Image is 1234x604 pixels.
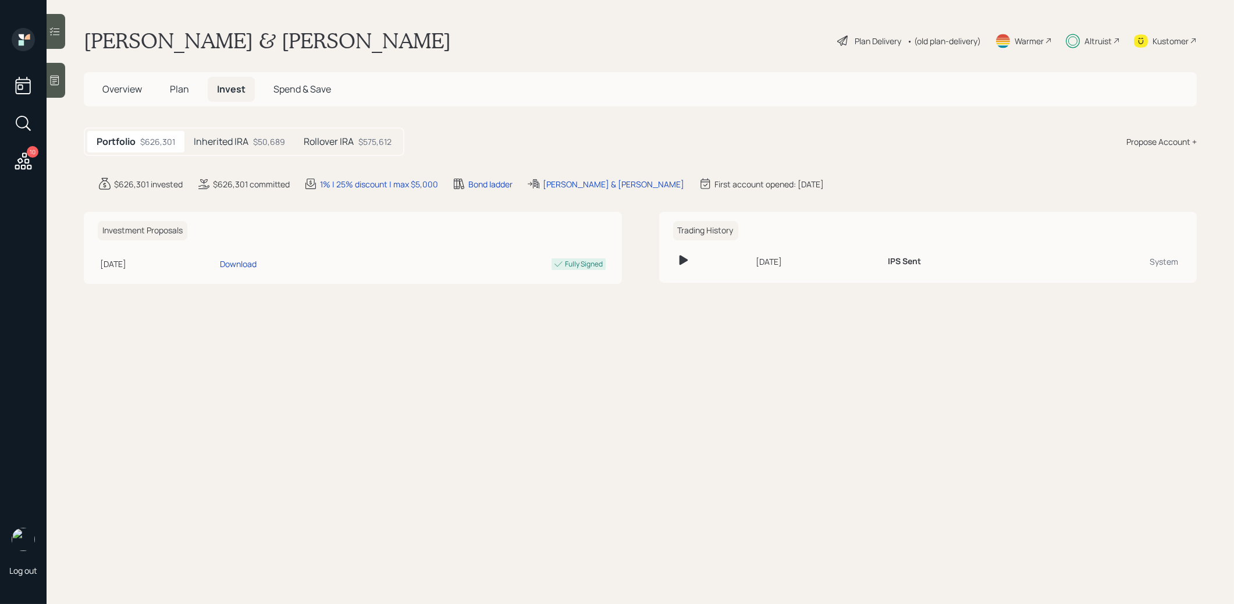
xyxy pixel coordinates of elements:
div: Log out [9,565,37,576]
div: First account opened: [DATE] [714,178,824,190]
div: Bond ladder [468,178,513,190]
div: Warmer [1015,35,1044,47]
h1: [PERSON_NAME] & [PERSON_NAME] [84,28,451,54]
div: [PERSON_NAME] & [PERSON_NAME] [543,178,684,190]
div: [DATE] [756,255,879,268]
div: Plan Delivery [855,35,901,47]
div: $626,301 [140,136,175,148]
h6: Investment Proposals [98,221,187,240]
div: Altruist [1084,35,1112,47]
span: Plan [170,83,189,95]
div: $626,301 invested [114,178,183,190]
h6: IPS Sent [888,257,921,267]
div: Fully Signed [566,259,603,269]
span: Overview [102,83,142,95]
div: 1% | 25% discount | max $5,000 [320,178,438,190]
div: [DATE] [100,258,215,270]
h5: Inherited IRA [194,136,248,147]
div: Propose Account + [1126,136,1197,148]
span: Invest [217,83,246,95]
h6: Trading History [673,221,738,240]
span: Spend & Save [273,83,331,95]
div: Kustomer [1153,35,1189,47]
div: $626,301 committed [213,178,290,190]
img: treva-nostdahl-headshot.png [12,528,35,551]
div: $50,689 [253,136,285,148]
div: $575,612 [358,136,392,148]
div: • (old plan-delivery) [907,35,981,47]
div: System [1047,255,1178,268]
h5: Rollover IRA [304,136,354,147]
h5: Portfolio [97,136,136,147]
div: 10 [27,146,38,158]
div: Download [220,258,257,270]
